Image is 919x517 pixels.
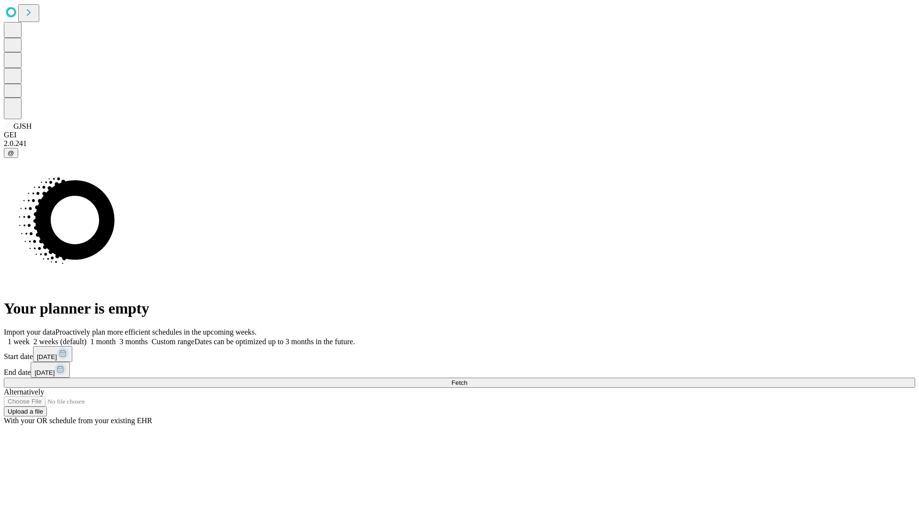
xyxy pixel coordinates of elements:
span: Custom range [152,337,194,346]
span: Import your data [4,328,56,336]
span: 3 months [120,337,148,346]
div: Start date [4,346,915,362]
span: Proactively plan more efficient schedules in the upcoming weeks. [56,328,257,336]
div: GEI [4,131,915,139]
h1: Your planner is empty [4,300,915,317]
span: 1 week [8,337,30,346]
div: 2.0.241 [4,139,915,148]
span: Alternatively [4,388,44,396]
span: GJSH [13,122,32,130]
button: Upload a file [4,406,47,416]
span: [DATE] [34,369,55,376]
span: Fetch [451,379,467,386]
span: [DATE] [37,353,57,360]
div: End date [4,362,915,378]
button: [DATE] [33,346,72,362]
span: 1 month [90,337,116,346]
span: 2 weeks (default) [34,337,87,346]
button: @ [4,148,18,158]
span: @ [8,149,14,157]
span: Dates can be optimized up to 3 months in the future. [194,337,355,346]
span: With your OR schedule from your existing EHR [4,416,152,425]
button: [DATE] [31,362,70,378]
button: Fetch [4,378,915,388]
